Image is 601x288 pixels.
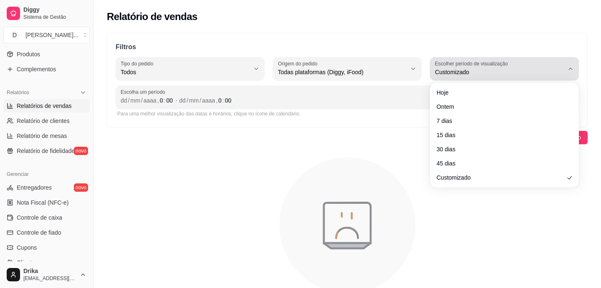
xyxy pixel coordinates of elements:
[17,50,40,58] span: Produtos
[435,60,510,67] label: Escolher período de visualização
[217,96,222,105] div: hora, Data final,
[25,31,78,39] div: [PERSON_NAME] ...
[437,159,564,168] span: 45 dias
[17,243,37,252] span: Cupons
[17,132,67,140] span: Relatório de mesas
[17,102,72,110] span: Relatórios de vendas
[140,96,144,105] div: /
[186,96,189,105] div: /
[23,275,76,282] span: [EMAIL_ADDRESS][DOMAIN_NAME]
[437,145,564,153] span: 30 dias
[179,95,561,105] div: Data final
[17,183,52,192] span: Entregadores
[222,96,225,105] div: :
[199,96,202,105] div: /
[437,117,564,125] span: 7 dias
[437,131,564,139] span: 15 dias
[178,96,187,105] div: dia, Data final,
[278,68,407,76] span: Todas plataformas (Diggy, iFood)
[23,14,86,20] span: Sistema de Gestão
[17,65,56,73] span: Complementos
[107,10,197,23] h2: Relatório de vendas
[129,96,141,105] div: mês, Data inicial,
[17,228,61,237] span: Controle de fiado
[435,68,564,76] span: Customizado
[159,96,164,105] div: hora, Data inicial,
[3,168,90,181] div: Gerenciar
[17,258,38,267] span: Clientes
[278,60,320,67] label: Origem do pedido
[23,6,86,14] span: Diggy
[165,96,174,105] div: minuto, Data inicial,
[17,198,68,207] span: Nota Fiscal (NFC-e)
[121,95,174,105] div: Data inicial
[437,88,564,97] span: Hoje
[17,117,70,125] span: Relatório de clientes
[437,103,564,111] span: Ontem
[121,68,250,76] span: Todos
[17,213,62,222] span: Controle de caixa
[188,96,199,105] div: mês, Data final,
[23,268,76,275] span: Drika
[224,96,232,105] div: minuto, Data final,
[175,95,177,105] span: -
[157,96,160,105] div: ,
[116,42,579,52] p: Filtros
[201,96,216,105] div: ano, Data final,
[7,89,29,96] span: Relatórios
[437,173,564,182] span: Customizado
[121,60,156,67] label: Tipo do pedido
[215,96,218,105] div: ,
[120,96,128,105] div: dia, Data inicial,
[10,31,19,39] span: D
[163,96,167,105] div: :
[127,96,131,105] div: /
[3,27,90,43] button: Select a team
[121,89,574,95] span: Escolha um período
[117,110,577,117] div: Para uma melhor visualização das datas e horários, clique no ícone de calendário.
[143,96,157,105] div: ano, Data inicial,
[17,147,75,155] span: Relatório de fidelidade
